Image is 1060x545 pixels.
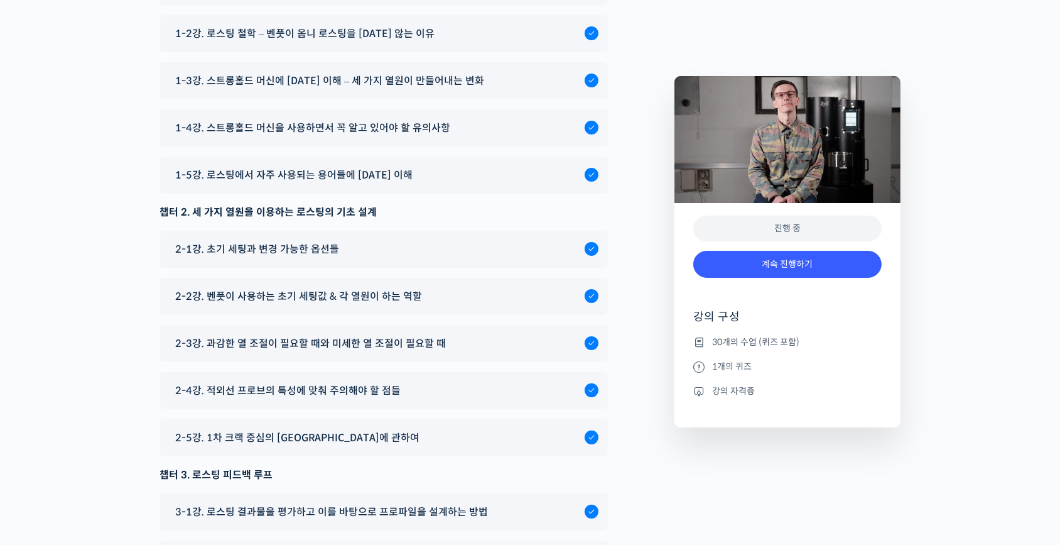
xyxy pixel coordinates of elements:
a: 2-5강. 1차 크랙 중심의 [GEOGRAPHIC_DATA]에 관하여 [169,429,598,446]
span: 1-3강. 스트롱홀드 머신에 [DATE] 이해 – 세 가지 열원이 만들어내는 변화 [175,72,484,89]
a: 1-4강. 스트롱홀드 머신을 사용하면서 꼭 알고 있어야 할 유의사항 [169,119,598,136]
span: 2-5강. 1차 크랙 중심의 [GEOGRAPHIC_DATA]에 관하여 [175,429,419,446]
span: 2-1강. 초기 세팅과 변경 가능한 옵션들 [175,241,339,258]
h4: 강의 구성 [693,309,882,334]
span: 2-4강. 적외선 프로브의 특성에 맞춰 주의해야 할 점들 [175,382,401,399]
span: 설정 [194,417,209,427]
span: 2-2강. 벤풋이 사용하는 초기 세팅값 & 각 열원이 하는 역할 [175,288,422,305]
a: 1-3강. 스트롱홀드 머신에 [DATE] 이해 – 세 가지 열원이 만들어내는 변화 [169,72,598,89]
a: 2-4강. 적외선 프로브의 특성에 맞춰 주의해야 할 점들 [169,382,598,399]
div: 챕터 2. 세 가지 열원을 이용하는 로스팅의 기초 설계 [160,204,608,221]
div: 진행 중 [693,216,882,241]
a: 설정 [162,399,241,430]
span: 1-4강. 스트롱홀드 머신을 사용하면서 꼭 알고 있어야 할 유의사항 [175,119,450,136]
a: 1-5강. 로스팅에서 자주 사용되는 용어들에 [DATE] 이해 [169,167,598,184]
a: 1-2강. 로스팅 철학 – 벤풋이 옴니 로스팅을 [DATE] 않는 이유 [169,25,598,42]
span: 1-2강. 로스팅 철학 – 벤풋이 옴니 로스팅을 [DATE] 않는 이유 [175,25,435,42]
span: 홈 [40,417,47,427]
span: 2-3강. 과감한 열 조절이 필요할 때와 미세한 열 조절이 필요할 때 [175,335,446,352]
a: 대화 [83,399,162,430]
a: 홈 [4,399,83,430]
li: 30개의 수업 (퀴즈 포함) [693,334,882,350]
a: 2-2강. 벤풋이 사용하는 초기 세팅값 & 각 열원이 하는 역할 [169,288,598,305]
a: 3-1강. 로스팅 결과물을 평가하고 이를 바탕으로 프로파일을 설계하는 방법 [169,504,598,520]
span: 1-5강. 로스팅에서 자주 사용되는 용어들에 [DATE] 이해 [175,167,413,184]
a: 2-1강. 초기 세팅과 변경 가능한 옵션들 [169,241,598,258]
a: 계속 진행하기 [693,251,882,278]
li: 1개의 퀴즈 [693,359,882,374]
li: 강의 자격증 [693,383,882,399]
div: 챕터 3. 로스팅 피드백 루프 [160,466,608,483]
a: 2-3강. 과감한 열 조절이 필요할 때와 미세한 열 조절이 필요할 때 [169,335,598,352]
span: 3-1강. 로스팅 결과물을 평가하고 이를 바탕으로 프로파일을 설계하는 방법 [175,504,488,520]
span: 대화 [115,418,130,428]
